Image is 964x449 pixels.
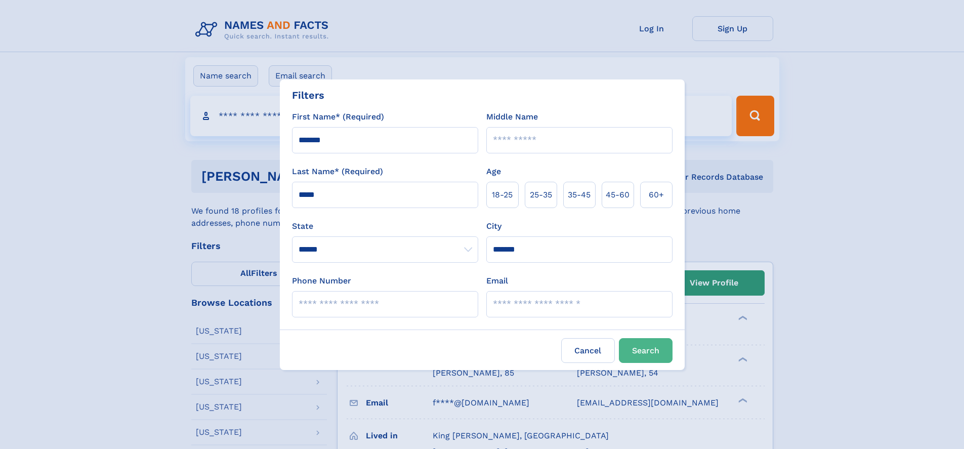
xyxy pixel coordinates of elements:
[561,338,615,363] label: Cancel
[606,189,630,201] span: 45‑60
[530,189,552,201] span: 25‑35
[292,111,384,123] label: First Name* (Required)
[649,189,664,201] span: 60+
[292,88,324,103] div: Filters
[292,166,383,178] label: Last Name* (Required)
[292,220,478,232] label: State
[486,275,508,287] label: Email
[486,220,501,232] label: City
[619,338,673,363] button: Search
[568,189,591,201] span: 35‑45
[486,111,538,123] label: Middle Name
[292,275,351,287] label: Phone Number
[486,166,501,178] label: Age
[492,189,513,201] span: 18‑25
